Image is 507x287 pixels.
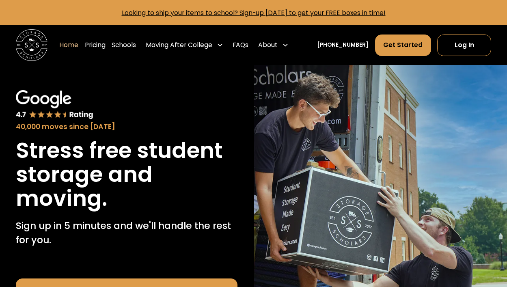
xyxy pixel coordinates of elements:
p: Sign up in 5 minutes and we'll handle the rest for you. [16,218,237,247]
a: Home [59,34,78,56]
a: Schools [112,34,136,56]
img: Storage Scholars main logo [16,29,47,61]
a: FAQs [233,34,248,56]
div: Moving After College [142,34,227,56]
a: Get Started [375,35,431,56]
a: [PHONE_NUMBER] [317,41,369,49]
img: Google 4.7 star rating [16,90,93,120]
a: Pricing [85,34,106,56]
a: Looking to ship your items to school? Sign-up [DATE] to get your FREE boxes in time! [122,9,386,17]
div: 40,000 moves since [DATE] [16,121,237,132]
div: About [258,40,278,50]
h1: Stress free student storage and moving. [16,138,237,210]
a: Log In [437,35,491,56]
div: About [255,34,292,56]
div: Moving After College [146,40,212,50]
